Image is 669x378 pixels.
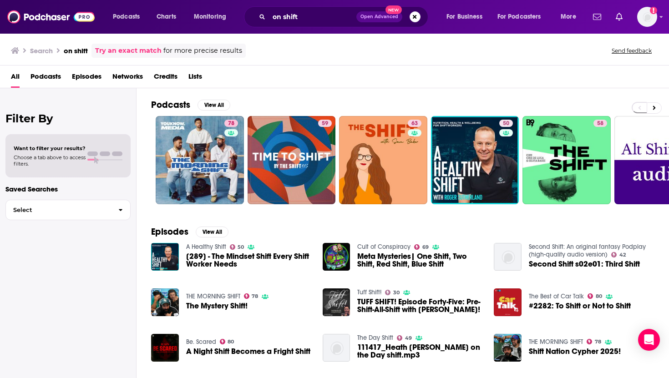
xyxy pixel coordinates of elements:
[529,243,646,258] a: Second Shift: An original fantasy Podplay (high-quality audio version)
[422,245,429,249] span: 69
[561,10,576,23] span: More
[6,207,111,213] span: Select
[397,335,412,341] a: 49
[588,293,602,299] a: 80
[11,69,20,88] span: All
[357,343,483,359] span: 111417_Heath [PERSON_NAME] on the Day shift.mp3
[497,10,541,23] span: For Podcasters
[589,9,605,25] a: Show notifications dropdown
[414,244,429,250] a: 69
[194,10,226,23] span: Monitoring
[356,11,402,22] button: Open AdvancedNew
[157,10,176,23] span: Charts
[593,120,607,127] a: 58
[431,116,519,204] a: 50
[244,293,258,299] a: 78
[323,334,350,362] img: 111417_Heath Evans on the Day shift.mp3
[151,10,182,24] a: Charts
[357,334,393,342] a: The Day Shift
[186,292,240,300] a: THE MORNING SHIFT
[529,348,621,355] span: Shift Nation Cypher 2025!
[228,340,234,344] span: 80
[318,120,332,127] a: 59
[619,253,626,257] span: 42
[186,243,226,251] a: A Healthy Shift
[72,69,101,88] a: Episodes
[357,298,483,313] span: TUFF SHIFT! Episode Forty-Five: Pre-Shift-All-Shift with [PERSON_NAME]!
[7,8,95,25] img: Podchaser - Follow, Share and Rate Podcasts
[408,120,421,127] a: 63
[188,69,202,88] span: Lists
[151,334,179,362] img: A Night Shift Becomes a Fright Shift
[357,252,483,268] span: Meta Mysteries| One Shift, Two Shift, Red Shift, Blue Shift
[499,120,513,127] a: 50
[30,69,61,88] a: Podcasts
[612,9,626,25] a: Show notifications dropdown
[357,343,483,359] a: 111417_Heath Evans on the Day shift.mp3
[106,10,152,24] button: open menu
[151,288,179,316] img: The Mystery Shift!
[151,99,190,111] h2: Podcasts
[112,69,143,88] a: Networks
[405,336,412,340] span: 49
[186,252,312,268] span: [289] - The Mindset Shift Every Shift Worker Needs
[5,200,131,220] button: Select
[529,338,583,346] a: THE MORNING SHIFT
[238,245,244,249] span: 50
[30,46,53,55] h3: Search
[220,339,234,344] a: 80
[440,10,494,24] button: open menu
[637,7,657,27] button: Show profile menu
[156,116,244,204] a: 78
[323,243,350,271] img: Meta Mysteries| One Shift, Two Shift, Red Shift, Blue Shift
[5,185,131,193] p: Saved Searches
[323,288,350,316] a: TUFF SHIFT! Episode Forty-Five: Pre-Shift-All-Shift with Sean Patrick Murtagh!
[14,154,86,167] span: Choose a tab above to access filters.
[597,119,603,128] span: 58
[595,340,601,344] span: 78
[248,116,336,204] a: 59
[188,10,238,24] button: open menu
[446,10,482,23] span: For Business
[230,244,244,250] a: 50
[494,243,522,271] img: Second Shift s02e01: Third Shift
[637,7,657,27] span: Logged in as TrevorC
[186,338,216,346] a: Be. Scared
[196,227,228,237] button: View All
[554,10,588,24] button: open menu
[494,288,522,316] a: #2282: To Shift or Not to Shift
[113,10,140,23] span: Podcasts
[151,99,230,111] a: PodcastsView All
[360,15,398,19] span: Open Advanced
[596,294,602,298] span: 80
[492,10,554,24] button: open menu
[64,46,88,55] h3: on shift
[228,119,234,128] span: 78
[357,298,483,313] a: TUFF SHIFT! Episode Forty-Five: Pre-Shift-All-Shift with Sean Patrick Murtagh!
[252,294,258,298] span: 78
[14,145,86,151] span: Want to filter your results?
[503,119,509,128] span: 50
[529,302,631,310] a: #2282: To Shift or Not to Shift
[151,226,188,237] h2: Episodes
[154,69,177,88] a: Credits
[529,292,584,300] a: The Best of Car Talk
[587,339,601,344] a: 78
[494,334,522,362] img: Shift Nation Cypher 2025!
[151,243,179,271] img: [289] - The Mindset Shift Every Shift Worker Needs
[186,302,248,310] a: The Mystery Shift!
[650,7,657,14] svg: Add a profile image
[186,348,310,355] a: A Night Shift Becomes a Fright Shift
[609,47,654,55] button: Send feedback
